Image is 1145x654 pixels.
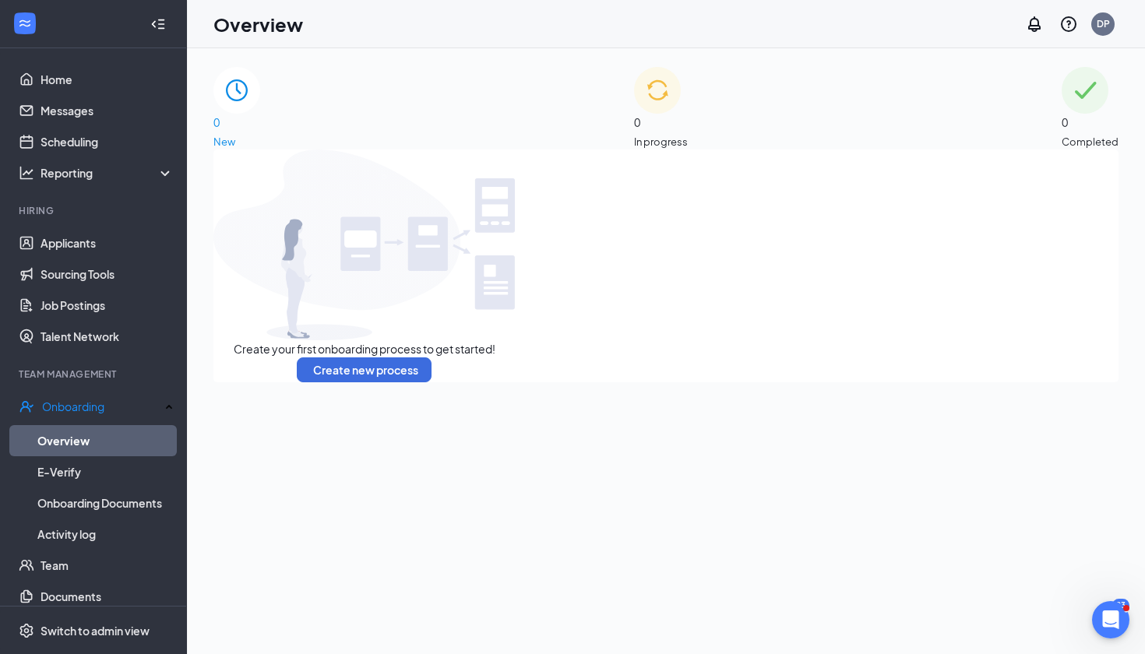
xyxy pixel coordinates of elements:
[41,95,174,126] a: Messages
[41,321,174,352] a: Talent Network
[17,16,33,31] svg: WorkstreamLogo
[37,519,174,550] a: Activity log
[42,399,160,414] div: Onboarding
[1112,599,1129,612] div: 23
[19,623,34,638] svg: Settings
[41,581,174,612] a: Documents
[1059,15,1078,33] svg: QuestionInfo
[19,204,171,217] div: Hiring
[297,357,432,382] button: PlusCreate new process
[37,487,174,519] a: Onboarding Documents
[634,134,688,149] span: In progress
[234,340,495,357] span: Create your first onboarding process to get started!
[41,258,174,290] a: Sourcing Tools
[213,114,260,131] span: 0
[41,64,174,95] a: Home
[634,114,688,131] span: 0
[41,550,174,581] a: Team
[19,165,34,181] svg: Analysis
[41,227,174,258] a: Applicants
[41,290,174,321] a: Job Postings
[213,134,260,149] span: New
[19,367,171,381] div: Team Management
[1062,134,1119,149] span: Completed
[213,11,303,37] h1: Overview
[41,165,174,181] div: Reporting
[41,126,174,157] a: Scheduling
[37,456,174,487] a: E-Verify
[37,425,174,456] a: Overview
[1062,114,1119,131] span: 0
[41,623,150,638] div: Switch to admin view
[1025,15,1044,33] svg: Notifications
[19,399,34,414] svg: UserCheck
[1097,17,1110,30] div: DP
[1092,601,1129,638] iframe: Intercom live chat
[150,16,166,32] svg: Collapse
